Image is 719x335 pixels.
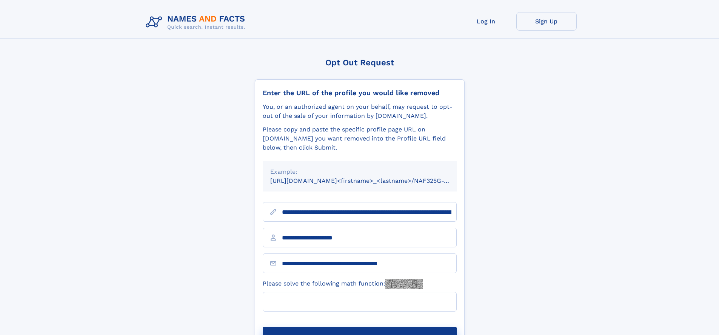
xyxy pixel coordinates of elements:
div: You, or an authorized agent on your behalf, may request to opt-out of the sale of your informatio... [263,102,457,120]
div: Example: [270,167,449,176]
a: Sign Up [516,12,577,31]
div: Opt Out Request [255,58,465,67]
a: Log In [456,12,516,31]
div: Enter the URL of the profile you would like removed [263,89,457,97]
div: Please copy and paste the specific profile page URL on [DOMAIN_NAME] you want removed into the Pr... [263,125,457,152]
small: [URL][DOMAIN_NAME]<firstname>_<lastname>/NAF325G-xxxxxxxx [270,177,471,184]
label: Please solve the following math function: [263,279,423,289]
img: Logo Names and Facts [143,12,251,32]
